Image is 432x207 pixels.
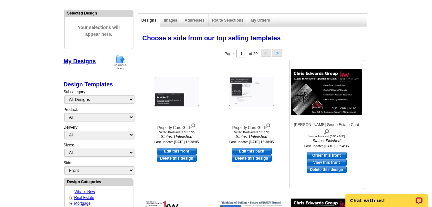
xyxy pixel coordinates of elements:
[265,122,271,129] img: view design details
[64,107,133,124] div: Product:
[304,144,349,148] small: Last update: [DATE] 06:54:36
[142,18,157,23] a: Designs
[341,187,432,207] iframe: LiveChat chat widget
[74,195,94,200] a: Real Estate
[216,134,287,140] i: Status: Unfinished
[225,52,234,56] span: Page
[64,124,133,142] div: Delivery:
[190,122,196,129] img: view design details
[291,138,362,144] i: Status: Finished
[157,148,197,155] a: use this design
[216,122,287,131] div: Property Card Grid
[69,18,128,44] span: Your selections will appear here.
[64,81,113,88] a: Design Templates
[154,77,199,107] img: Property Card Grid
[70,195,73,201] a: +
[112,54,129,70] img: upload-design
[64,160,133,175] div: Side:
[65,10,133,16] div: Selected Design
[64,142,133,160] div: Sizes:
[232,155,272,162] a: Delete this design
[232,148,272,155] a: use this design
[74,201,91,206] a: Mortgage
[251,18,270,23] a: My Orders
[307,159,347,166] a: View this front
[141,134,212,140] i: Status: Unfinished
[70,201,73,206] a: +
[229,140,274,144] small: Last update: [DATE] 15:38:05
[261,49,271,57] button: <
[291,69,362,115] img: Chris Edwards Group Estate Card
[154,140,199,144] small: Last update: [DATE] 15:38:05
[323,128,330,135] img: view design details
[307,166,347,173] a: Delete this design
[291,122,362,135] div: [PERSON_NAME] Group Estate Card
[142,34,281,42] span: Choose a side from our top selling templates
[216,131,287,134] div: Jumbo Postcard (5.5 x 8.5")
[64,58,96,64] a: My Designs
[64,89,133,107] div: Subcategory:
[141,122,212,131] div: Property Card Grid
[272,49,282,57] button: >
[65,179,133,185] div: Design Categories
[164,18,177,23] a: Images
[185,18,205,23] a: Addresses
[249,52,258,56] span: of 29
[157,155,197,162] a: Delete this design
[75,190,95,194] a: What's New
[307,152,347,159] a: use this design
[141,131,212,134] div: Jumbo Postcard (5.5 x 8.5")
[212,18,243,23] a: Route Selections
[229,77,274,107] img: Property Card Grid
[291,135,362,138] div: Jumbo Postcard (5.5" x 8.5")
